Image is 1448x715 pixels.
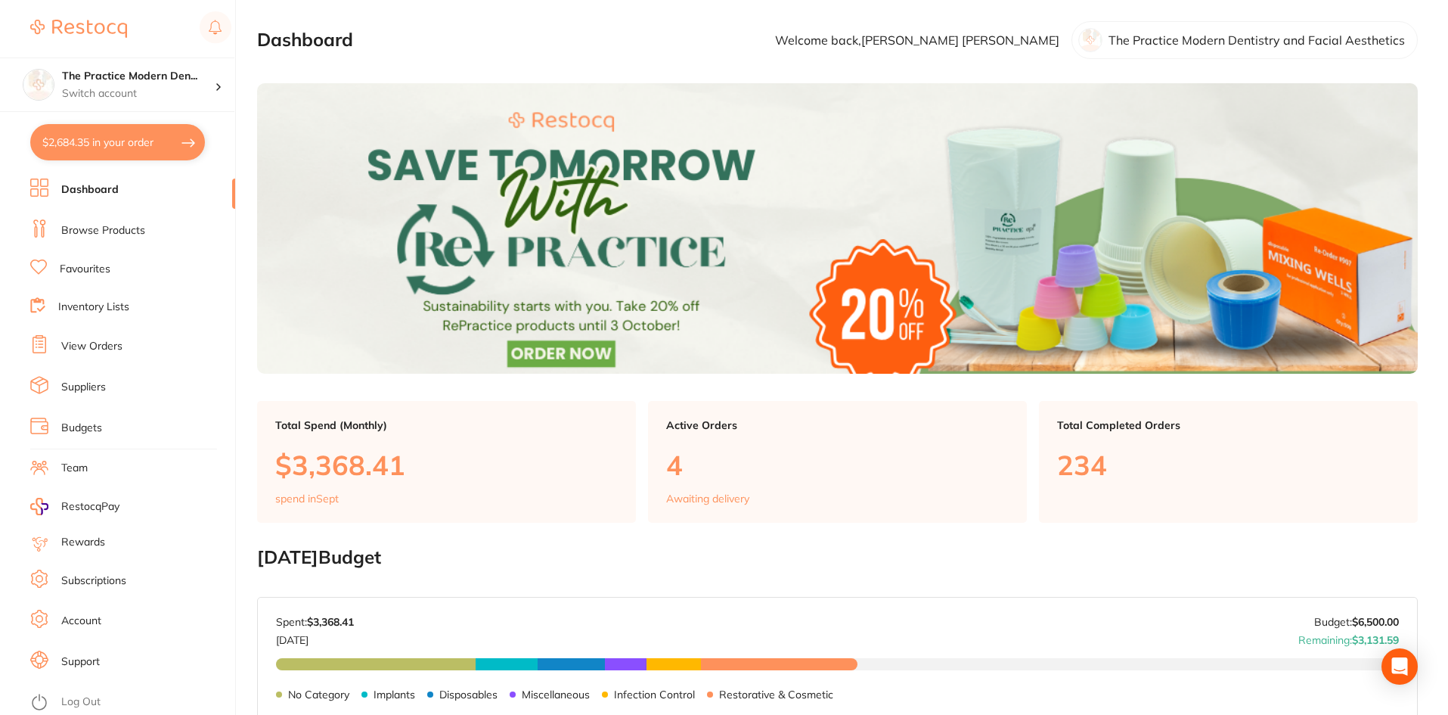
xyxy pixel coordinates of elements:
[30,20,127,38] img: Restocq Logo
[275,419,618,431] p: Total Spend (Monthly)
[30,498,48,515] img: RestocqPay
[23,70,54,100] img: The Practice Modern Dentistry and Facial Aesthetics
[257,401,636,524] a: Total Spend (Monthly)$3,368.41spend inSept
[58,300,129,315] a: Inventory Lists
[374,689,415,701] p: Implants
[61,695,101,710] a: Log Out
[61,499,119,514] span: RestocqPay
[276,616,354,628] p: Spent:
[1057,419,1400,431] p: Total Completed Orders
[61,380,106,395] a: Suppliers
[1057,449,1400,480] p: 234
[1298,628,1399,646] p: Remaining:
[61,223,145,238] a: Browse Products
[30,691,231,715] button: Log Out
[307,615,354,629] strong: $3,368.41
[257,547,1418,568] h2: [DATE] Budget
[257,30,353,51] h2: Dashboard
[1039,401,1418,524] a: Total Completed Orders234
[61,421,102,436] a: Budgets
[1352,633,1399,647] strong: $3,131.59
[30,498,119,515] a: RestocqPay
[275,493,339,505] p: spend in Sept
[719,689,833,701] p: Restorative & Cosmetic
[257,83,1418,374] img: Dashboard
[1381,648,1418,685] div: Open Intercom Messenger
[30,11,127,46] a: Restocq Logo
[1314,616,1399,628] p: Budget:
[276,628,354,646] p: [DATE]
[522,689,590,701] p: Miscellaneous
[666,449,1009,480] p: 4
[666,419,1009,431] p: Active Orders
[62,69,215,84] h4: The Practice Modern Dentistry and Facial Aesthetics
[30,124,205,160] button: $2,684.35 in your order
[61,182,119,197] a: Dashboard
[61,654,100,670] a: Support
[61,614,101,629] a: Account
[439,689,498,701] p: Disposables
[275,449,618,480] p: $3,368.41
[61,461,88,476] a: Team
[60,262,110,277] a: Favourites
[288,689,349,701] p: No Category
[1108,33,1405,47] p: The Practice Modern Dentistry and Facial Aesthetics
[775,33,1059,47] p: Welcome back, [PERSON_NAME] [PERSON_NAME]
[666,493,749,505] p: Awaiting delivery
[648,401,1027,524] a: Active Orders4Awaiting delivery
[62,86,215,101] p: Switch account
[1352,615,1399,629] strong: $6,500.00
[61,574,126,589] a: Subscriptions
[61,535,105,550] a: Rewards
[614,689,695,701] p: Infection Control
[61,339,122,354] a: View Orders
